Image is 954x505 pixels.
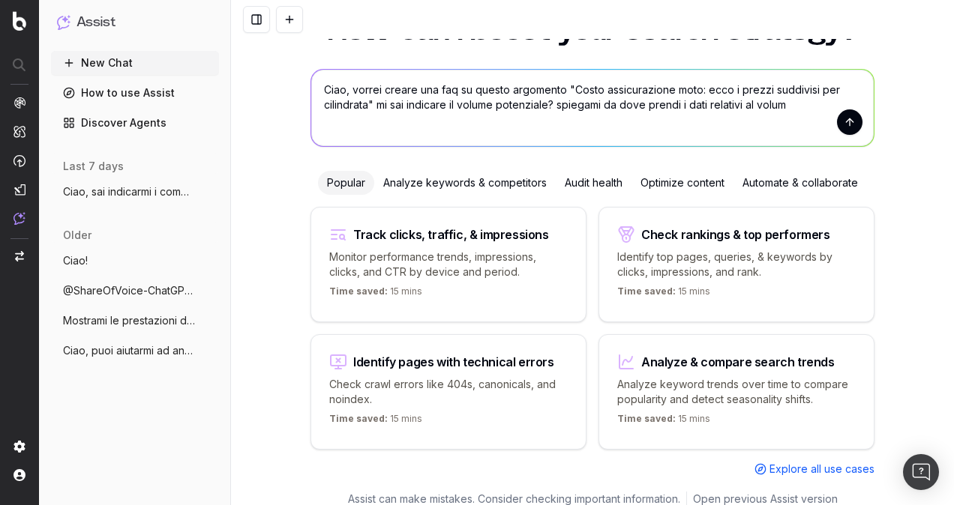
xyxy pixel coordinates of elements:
img: Switch project [15,251,24,261]
p: 15 mins [329,285,422,303]
span: last 7 days [63,159,124,174]
span: Explore all use cases [769,462,874,477]
p: Identify top pages, queries, & keywords by clicks, impressions, and rank. [617,250,856,279]
img: Assist [57,15,70,29]
a: Discover Agents [51,111,219,135]
div: Track clicks, traffic, & impressions [353,229,549,241]
span: Mostrami le prestazioni delle parole chi [63,313,195,328]
div: Open Intercom Messenger [903,454,939,490]
span: Time saved: [329,285,388,297]
img: Activation [13,154,25,167]
img: Intelligence [13,125,25,138]
img: Setting [13,441,25,453]
div: Identify pages with technical errors [353,356,554,368]
h1: Assist [76,12,115,33]
button: Ciao, puoi aiutarmi ad analizzare il tem [51,339,219,363]
p: Analyze keyword trends over time to compare popularity and detect seasonality shifts. [617,377,856,407]
img: Assist [13,212,25,225]
div: Audit health [556,171,631,195]
img: Botify logo [13,11,26,31]
button: Ciao! [51,249,219,273]
span: Ciao! [63,253,88,268]
button: Mostrami le prestazioni delle parole chi [51,309,219,333]
textarea: Ciao, vorrei creare una faq su questo argomento "Costo assicurazione moto: ecco i prezzi suddivis... [311,70,874,146]
span: Ciao, sai indicarmi i competitor di assi [63,184,195,199]
div: Analyze keywords & competitors [374,171,556,195]
p: Monitor performance trends, impressions, clicks, and CTR by device and period. [329,250,568,279]
button: Assist [57,12,213,33]
span: Time saved: [617,413,676,424]
img: Studio [13,184,25,196]
button: @ShareOfVoice-ChatGPT riesci a dirmi per [51,279,219,303]
a: How to use Assist [51,81,219,105]
span: Ciao, puoi aiutarmi ad analizzare il tem [63,343,195,358]
div: Automate & collaborate [733,171,867,195]
img: My account [13,469,25,481]
span: Time saved: [329,413,388,424]
button: Ciao, sai indicarmi i competitor di assi [51,180,219,204]
p: 15 mins [329,413,422,431]
p: 15 mins [617,285,710,303]
img: Analytics [13,97,25,109]
div: Popular [318,171,374,195]
div: Analyze & compare search trends [641,356,835,368]
div: Check rankings & top performers [641,229,830,241]
button: New Chat [51,51,219,75]
a: Explore all use cases [754,462,874,477]
span: @ShareOfVoice-ChatGPT riesci a dirmi per [63,283,195,298]
span: Time saved: [617,285,676,297]
div: Optimize content [631,171,733,195]
span: older [63,228,91,243]
p: 15 mins [617,413,710,431]
p: Check crawl errors like 404s, canonicals, and noindex. [329,377,568,407]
